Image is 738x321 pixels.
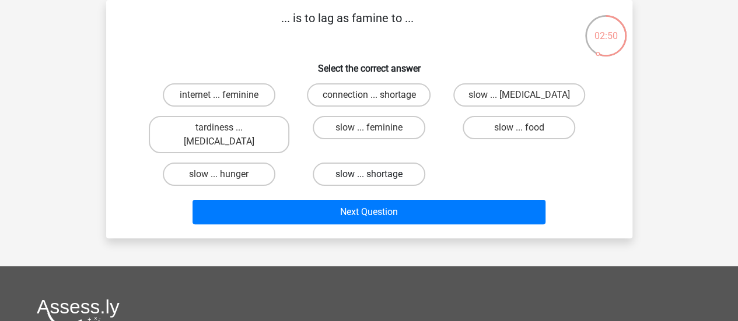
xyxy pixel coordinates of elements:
label: tardiness ... [MEDICAL_DATA] [149,116,289,153]
label: slow ... hunger [163,163,275,186]
label: slow ... [MEDICAL_DATA] [453,83,585,107]
div: 02:50 [584,14,628,43]
label: slow ... shortage [313,163,425,186]
p: ... is to lag as famine to ... [125,9,570,44]
label: connection ... shortage [307,83,431,107]
button: Next Question [193,200,545,224]
label: slow ... feminine [313,116,425,139]
label: internet ... feminine [163,83,275,107]
h6: Select the correct answer [125,54,614,74]
label: slow ... food [463,116,575,139]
